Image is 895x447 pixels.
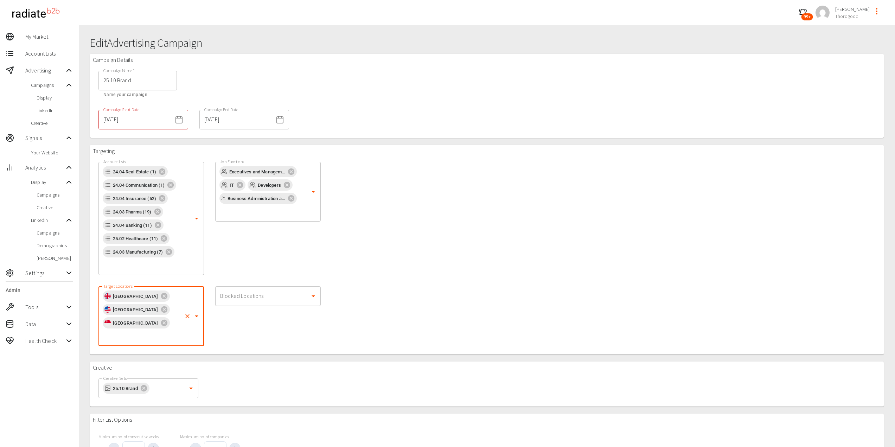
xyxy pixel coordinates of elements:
span: Settings [25,269,65,277]
span: Health Check [25,337,65,345]
span: [GEOGRAPHIC_DATA] [109,319,162,327]
div: 24.04 Insurance (52) [103,193,168,204]
img: a2ca95db2cb9c46c1606a9dd9918c8c6 [816,6,830,20]
img: us [104,306,111,313]
span: Thorogood [835,13,870,20]
span: Signals [25,134,65,142]
p: Name your campaign. [103,91,172,98]
label: Target Locations [103,283,133,289]
div: [GEOGRAPHIC_DATA] [103,290,170,302]
label: Campaign Start Date [103,107,140,113]
img: radiateb2b_logo_black.png [8,5,63,21]
span: 24.03 Manufacturing (7) [109,248,167,256]
span: 24.04 Real-Estate (1) [109,168,160,176]
span: 24.03 Pharma (19) [109,208,156,216]
button: Open [192,213,202,223]
p: Maximum no. of companies [180,434,250,440]
label: Creative Sets [103,375,127,381]
span: 24.04 Insurance (52) [109,194,160,203]
h1: Edit Advertising Campaign [90,37,884,50]
h3: Creative [93,364,112,371]
div: Business Administration and Procurement [219,193,297,204]
span: LinkedIn [37,107,73,114]
span: IT [225,181,238,189]
button: Clear [183,311,192,321]
h3: Targeting [93,148,115,154]
h3: Campaign Details [93,57,133,63]
input: dd/mm/yyyy [199,110,273,129]
span: 24.04 Communication (1) [109,181,169,189]
span: Display [37,94,73,101]
button: Open [192,311,202,321]
img: sg [104,320,111,326]
label: Campaign End Date [204,107,239,113]
span: 25.02 Healthcare (11) [109,235,162,243]
div: IT [219,179,245,191]
span: Campaigns [37,191,73,198]
div: 24.03 Pharma (19) [103,206,163,217]
button: 99+ [796,6,810,20]
span: Developers [254,181,285,189]
span: 25.10 Brand [109,384,142,392]
div: 24.04 Communication (1) [103,179,176,191]
button: Open [308,187,318,197]
span: Executives and Management [225,168,289,176]
span: My Market [25,32,73,41]
span: 99+ [801,13,813,20]
div: Executives and Management [219,166,297,177]
span: Business Administration and Procurement [223,194,289,203]
span: Data [25,320,65,328]
label: Account Lists [103,159,126,165]
span: LinkedIn [31,217,65,224]
div: [GEOGRAPHIC_DATA] [103,317,170,328]
div: 25.02 Healthcare (11) [103,233,170,244]
span: Campaigns [31,82,65,89]
span: Creative [37,204,73,211]
span: [PERSON_NAME] [835,6,870,13]
span: Advertising [25,66,65,75]
div: 24.04 Real-Estate (1) [103,166,168,177]
span: Campaigns [37,229,73,236]
input: dd/mm/yyyy [98,110,172,129]
span: 24.04 Banking (11) [109,221,156,229]
div: 25.10 Brand [103,383,149,394]
button: profile-menu [870,4,884,18]
span: [GEOGRAPHIC_DATA] [109,306,162,314]
button: Open [308,291,318,301]
h3: Filter List Options [93,416,132,423]
span: [PERSON_NAME] [37,255,73,262]
span: [GEOGRAPHIC_DATA] [109,292,162,300]
label: Campaign Name [103,68,135,74]
span: Account Lists [25,49,73,58]
p: Minimum no. of consecutive weeks [98,434,169,440]
div: [GEOGRAPHIC_DATA] [103,304,170,315]
div: 24.04 Banking (11) [103,219,164,231]
span: Analytics [25,163,65,172]
div: Developers [248,179,293,191]
span: Your Website [31,149,73,156]
img: gb [104,293,111,299]
label: Job Functions [220,159,244,165]
span: Tools [25,303,65,311]
span: Demographics [37,242,73,249]
button: Open [186,383,196,393]
div: 24.03 Manufacturing (7) [103,246,174,257]
span: Creative [31,120,73,127]
span: Display [31,179,65,186]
